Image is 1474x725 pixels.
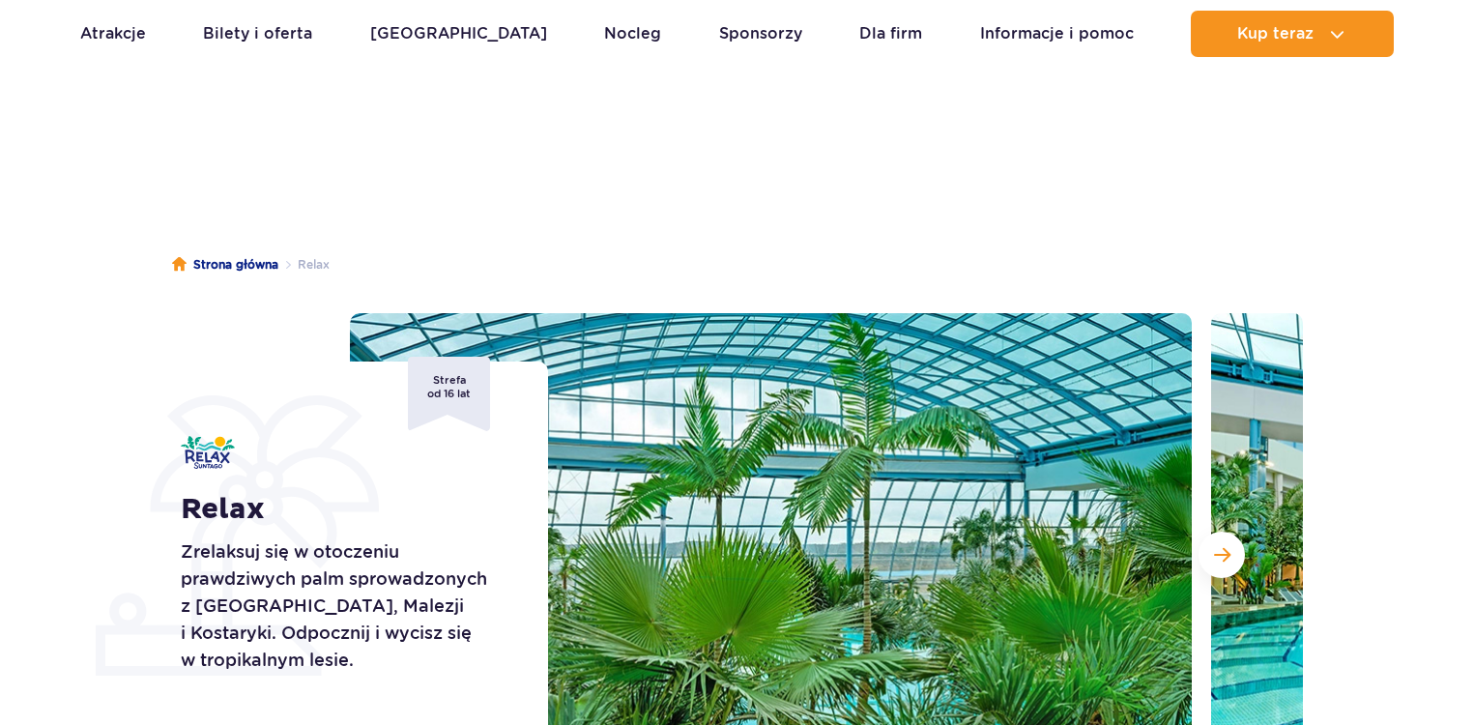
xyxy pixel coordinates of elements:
h1: Relax [181,492,505,527]
span: Kup teraz [1237,25,1314,43]
a: Atrakcje [80,11,146,57]
a: Sponsorzy [719,11,802,57]
li: Relax [278,255,330,275]
a: Bilety i oferta [203,11,312,57]
button: Następny slajd [1199,532,1245,578]
a: Strona główna [172,255,278,275]
a: Dla firm [859,11,922,57]
a: Informacje i pomoc [980,11,1134,57]
a: Nocleg [604,11,661,57]
img: Relax [181,436,235,469]
button: Kup teraz [1191,11,1394,57]
a: [GEOGRAPHIC_DATA] [370,11,547,57]
p: Zrelaksuj się w otoczeniu prawdziwych palm sprowadzonych z [GEOGRAPHIC_DATA], Malezji i Kostaryki... [181,538,505,674]
span: Strefa od 16 lat [408,357,490,431]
